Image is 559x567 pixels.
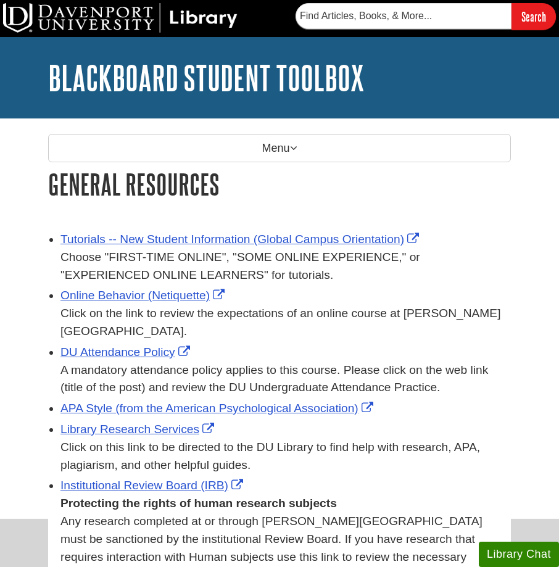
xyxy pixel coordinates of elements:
form: Searches DU Library's articles, books, and more [296,3,556,30]
button: Library Chat [479,542,559,567]
div: Click on the link to review the expectations of an online course at [PERSON_NAME][GEOGRAPHIC_DATA]. [60,305,511,341]
div: Choose "FIRST-TIME ONLINE", "SOME ONLINE EXPERIENCE," or "EXPERIENCED ONLINE LEARNERS" for tutori... [60,249,511,284]
div: A mandatory attendance policy applies to this course. Please click on the web link (title of the ... [60,362,511,397]
input: Find Articles, Books, & More... [296,3,511,29]
p: Menu [48,134,511,162]
a: Link opens in new window [60,233,422,246]
a: Blackboard Student Toolbox [48,59,364,97]
a: Link opens in new window [60,402,376,415]
a: Link opens in new window [60,423,217,436]
a: Link opens in new window [60,289,228,302]
a: Link opens in new window [60,479,246,492]
a: Link opens in new window [60,346,193,358]
img: DU Library [3,3,238,33]
div: Click on this link to be directed to the DU Library to find help with research, APA, plagiarism, ... [60,439,511,474]
strong: Protecting the rights of human research subjects [60,497,337,510]
input: Search [511,3,556,30]
h1: General Resources [48,168,511,200]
